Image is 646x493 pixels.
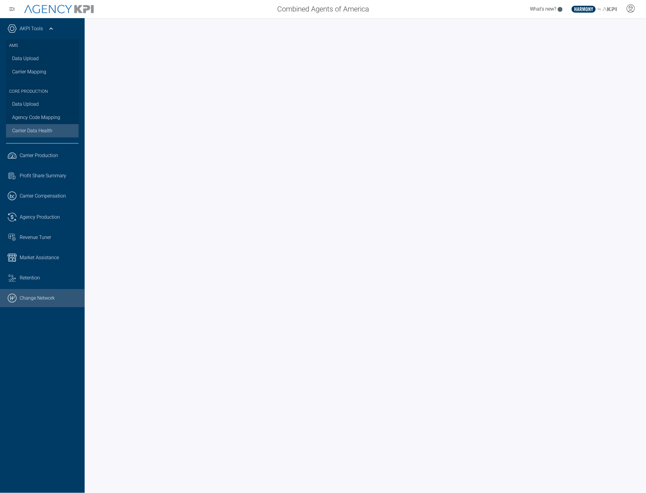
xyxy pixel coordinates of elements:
span: Agency Production [20,214,60,221]
span: Market Assistance [20,254,59,261]
span: What's new? [530,6,556,12]
span: Carrier Production [20,152,58,159]
span: Revenue Tuner [20,234,51,241]
a: AKPI Tools [20,25,43,32]
a: Data Upload [6,52,79,65]
a: Agency Code Mapping [6,111,79,124]
div: Retention [20,274,79,282]
h3: Core Production [9,82,76,98]
span: Combined Agents of America [277,4,369,14]
a: Data Upload [6,98,79,111]
span: Profit Share Summary [20,172,66,179]
h3: AMS [9,39,76,52]
img: AgencyKPI [24,5,94,14]
a: Carrier Mapping [6,65,79,79]
span: Carrier Compensation [20,192,66,200]
span: Carrier Data Health [12,127,52,134]
a: Carrier Data Health [6,124,79,137]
